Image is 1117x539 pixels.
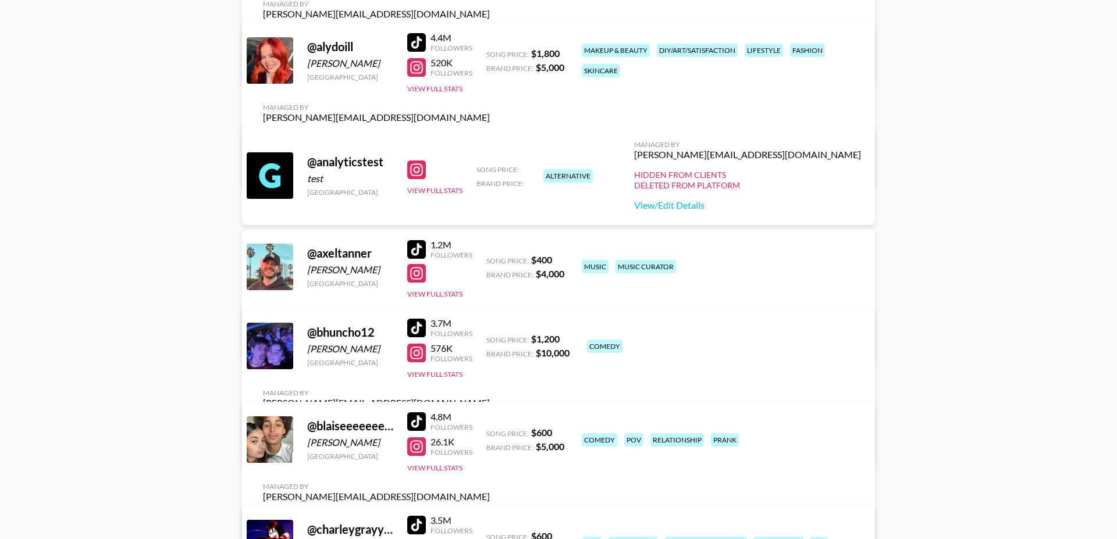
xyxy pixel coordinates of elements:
[307,246,393,260] div: @ axeltanner
[711,433,739,447] div: prank
[745,44,783,57] div: lifestyle
[634,149,861,160] div: [PERSON_NAME][EMAIL_ADDRESS][DOMAIN_NAME]
[431,317,472,329] div: 3.7M
[407,463,463,472] button: View Full Stats
[431,342,472,354] div: 576K
[431,515,472,526] div: 3.5M
[486,429,529,438] span: Song Price:
[476,179,524,188] span: Brand Price:
[431,448,472,456] div: Followers
[543,169,593,183] div: alternative
[307,325,393,340] div: @ bhuncho12
[790,44,825,57] div: fashion
[531,333,560,344] strong: $ 1,200
[616,260,676,273] div: music curator
[431,251,472,259] div: Followers
[587,340,622,353] div: comedy
[307,343,393,355] div: [PERSON_NAME]
[307,264,393,276] div: [PERSON_NAME]
[486,443,533,452] span: Brand Price:
[582,64,620,77] div: skincare
[431,32,472,44] div: 4.4M
[307,58,393,69] div: [PERSON_NAME]
[307,279,393,288] div: [GEOGRAPHIC_DATA]
[407,290,463,298] button: View Full Stats
[431,423,472,431] div: Followers
[263,112,490,123] div: [PERSON_NAME][EMAIL_ADDRESS][DOMAIN_NAME]
[624,433,643,447] div: pov
[634,199,861,211] a: View/Edit Details
[431,57,472,69] div: 520K
[263,397,490,409] div: [PERSON_NAME][EMAIL_ADDRESS][DOMAIN_NAME]
[307,522,393,537] div: @ charleygrayyyy
[536,268,564,279] strong: $ 4,000
[486,349,533,358] span: Brand Price:
[407,186,463,195] button: View Full Stats
[531,427,552,438] strong: $ 600
[307,437,393,448] div: [PERSON_NAME]
[634,180,861,191] div: Deleted from Platform
[431,436,472,448] div: 26.1K
[307,73,393,81] div: [GEOGRAPHIC_DATA]
[407,370,463,379] button: View Full Stats
[431,354,472,363] div: Followers
[582,433,617,447] div: comedy
[536,347,570,358] strong: $ 10,000
[307,173,393,184] div: test
[634,170,861,180] div: Hidden from Clients
[263,491,490,502] div: [PERSON_NAME][EMAIL_ADDRESS][DOMAIN_NAME]
[486,335,529,344] span: Song Price:
[531,48,560,59] strong: $ 1,800
[536,62,564,73] strong: $ 5,000
[536,441,564,452] strong: $ 5,000
[431,69,472,77] div: Followers
[486,256,529,265] span: Song Price:
[486,270,533,279] span: Brand Price:
[307,155,393,169] div: @ analyticstest
[431,239,472,251] div: 1.2M
[307,188,393,197] div: [GEOGRAPHIC_DATA]
[486,50,529,59] span: Song Price:
[263,8,490,20] div: [PERSON_NAME][EMAIL_ADDRESS][DOMAIN_NAME]
[307,452,393,461] div: [GEOGRAPHIC_DATA]
[476,165,519,174] span: Song Price:
[486,64,533,73] span: Brand Price:
[307,358,393,367] div: [GEOGRAPHIC_DATA]
[307,419,393,433] div: @ blaiseeeeeeeeeeeee
[263,103,490,112] div: Managed By
[263,482,490,491] div: Managed By
[582,260,609,273] div: music
[657,44,738,57] div: diy/art/satisfaction
[650,433,704,447] div: relationship
[531,254,552,265] strong: $ 400
[407,84,463,93] button: View Full Stats
[307,40,393,54] div: @ alydoill
[263,388,490,397] div: Managed By
[634,140,861,149] div: Managed By
[431,329,472,338] div: Followers
[431,44,472,52] div: Followers
[431,526,472,535] div: Followers
[582,44,650,57] div: makeup & beauty
[431,411,472,423] div: 4.8M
